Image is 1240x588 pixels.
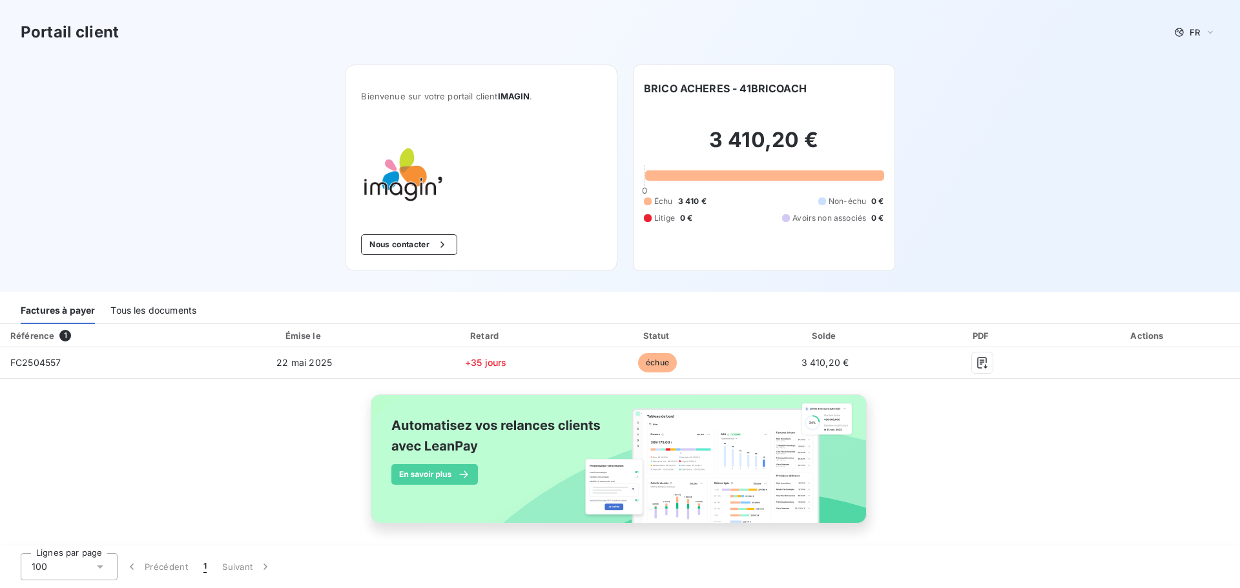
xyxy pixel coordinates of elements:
span: Avoirs non associés [792,212,866,224]
span: Échu [654,196,673,207]
button: Suivant [214,553,280,580]
img: Company logo [361,132,444,214]
div: PDF [911,329,1054,342]
span: 0 € [680,212,692,224]
div: Émise le [212,329,397,342]
div: Référence [10,330,54,341]
span: 1 [59,330,71,341]
button: Précédent [118,553,196,580]
span: 3 410,20 € [801,357,849,368]
div: Statut [575,329,740,342]
span: 0 [642,185,647,196]
h2: 3 410,20 € [644,127,884,166]
span: Bienvenue sur votre portail client . [361,91,601,101]
h6: BRICO ACHERES - 41BRICOACH [644,81,807,96]
div: Actions [1059,329,1237,342]
span: Non-échu [829,196,866,207]
span: FR [1190,27,1200,37]
button: 1 [196,553,214,580]
img: banner [359,387,881,545]
div: Factures à payer [21,297,95,324]
h3: Portail client [21,21,119,44]
div: Solde [745,329,905,342]
span: 3 410 € [678,196,707,207]
div: Tous les documents [110,297,196,324]
span: Litige [654,212,675,224]
span: IMAGIN [498,91,530,101]
span: échue [638,353,677,372]
span: 0 € [871,212,883,224]
span: 100 [32,560,47,573]
span: FC2504557 [10,357,61,368]
div: Retard [402,329,570,342]
span: +35 jours [465,357,506,368]
button: Nous contacter [361,234,457,255]
span: 1 [203,560,207,573]
span: 0 € [871,196,883,207]
span: 22 mai 2025 [276,357,332,368]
